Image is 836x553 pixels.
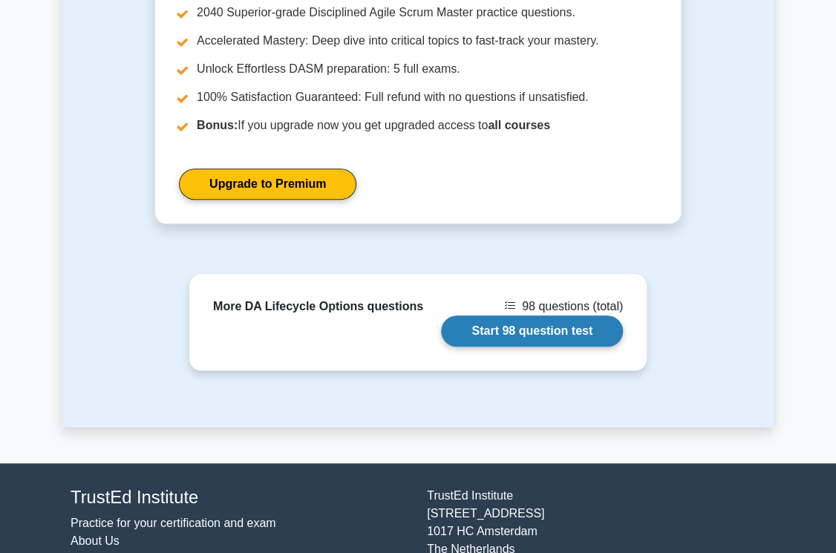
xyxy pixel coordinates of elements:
[71,487,409,508] h4: TrustEd Institute
[71,517,276,529] a: Practice for your certification and exam
[441,315,623,347] a: Start 98 question test
[71,534,120,547] a: About Us
[179,168,356,200] a: Upgrade to Premium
